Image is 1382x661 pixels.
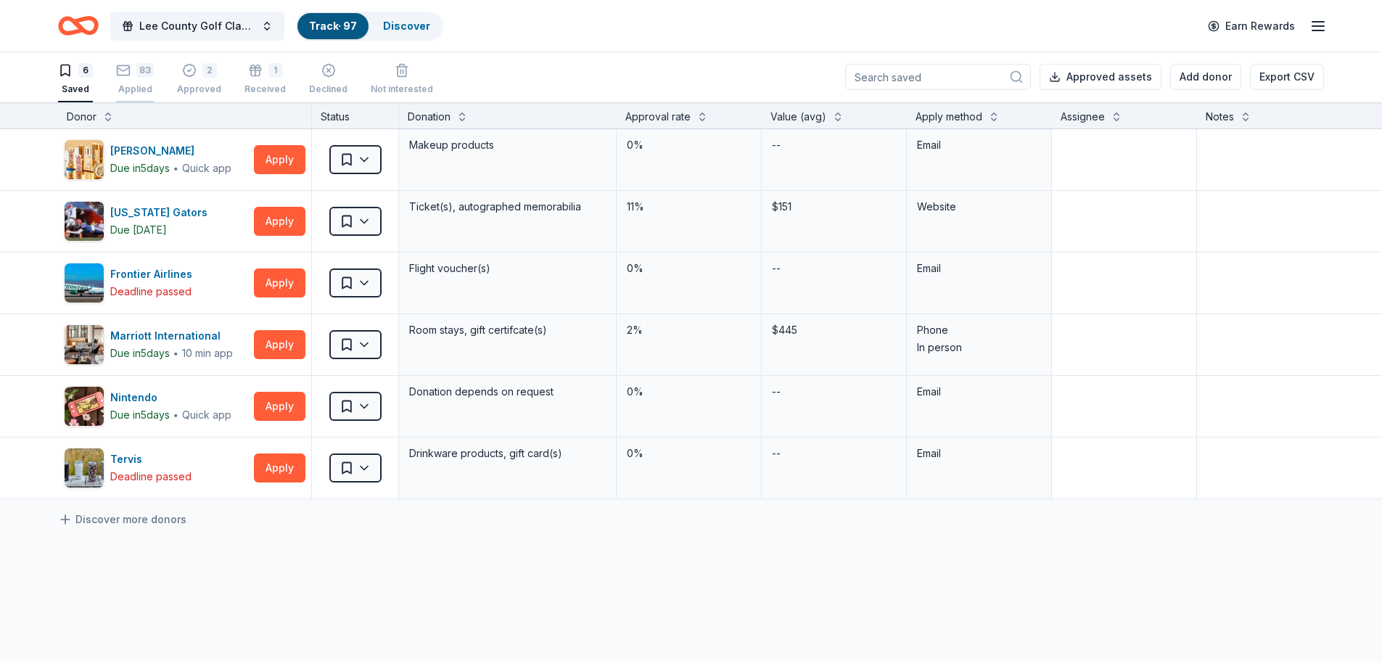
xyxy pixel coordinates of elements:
[110,221,167,239] div: Due [DATE]
[67,108,96,126] div: Donor
[770,320,897,340] div: $445
[917,445,1041,462] div: Email
[177,83,221,95] div: Approved
[408,258,607,279] div: Flight voucher(s)
[371,57,433,102] button: Not interested
[309,57,347,102] button: Declined
[770,382,782,402] div: --
[1250,64,1324,90] button: Export CSV
[65,387,104,426] img: Image for Nintendo
[182,346,233,361] div: 10 min app
[845,64,1031,90] input: Search saved
[1170,64,1241,90] button: Add donor
[173,162,179,174] span: ∙
[917,260,1041,277] div: Email
[173,347,179,359] span: ∙
[770,258,782,279] div: --
[1199,13,1304,39] a: Earn Rewards
[916,108,982,126] div: Apply method
[136,63,154,78] div: 83
[173,408,179,421] span: ∙
[182,161,231,176] div: Quick app
[254,268,305,297] button: Apply
[65,140,104,179] img: Image for Elizabeth Arden
[58,57,93,102] button: 6Saved
[625,320,752,340] div: 2%
[244,57,286,102] button: 1Received
[116,83,154,95] div: Applied
[64,324,248,365] button: Image for Marriott InternationalMarriott InternationalDue in5days∙10 min app
[110,468,192,485] div: Deadline passed
[296,12,443,41] button: Track· 97Discover
[770,135,782,155] div: --
[625,382,752,402] div: 0%
[110,142,231,160] div: [PERSON_NAME]
[770,197,897,217] div: $151
[254,330,305,359] button: Apply
[770,108,826,126] div: Value (avg)
[116,57,154,102] button: 83Applied
[64,386,248,427] button: Image for NintendoNintendoDue in5days∙Quick app
[110,451,192,468] div: Tervis
[110,12,284,41] button: Lee County Golf Classic
[408,320,607,340] div: Room stays, gift certifcate(s)
[65,448,104,488] img: Image for Tervis
[371,83,433,95] div: Not interested
[110,266,198,283] div: Frontier Airlines
[177,57,221,102] button: 2Approved
[408,382,607,402] div: Donation depends on request
[408,108,451,126] div: Donation
[917,136,1041,154] div: Email
[309,20,357,32] a: Track· 97
[408,135,607,155] div: Makeup products
[244,83,286,95] div: Received
[254,392,305,421] button: Apply
[917,198,1041,215] div: Website
[625,197,752,217] div: 11%
[110,160,170,177] div: Due in 5 days
[770,443,782,464] div: --
[1206,108,1234,126] div: Notes
[58,83,93,95] div: Saved
[110,204,213,221] div: [US_STATE] Gators
[64,263,248,303] button: Image for Frontier AirlinesFrontier AirlinesDeadline passed
[625,258,752,279] div: 0%
[917,383,1041,401] div: Email
[1061,108,1105,126] div: Assignee
[312,102,399,128] div: Status
[65,325,104,364] img: Image for Marriott International
[65,263,104,303] img: Image for Frontier Airlines
[78,63,93,78] div: 6
[625,443,752,464] div: 0%
[110,389,231,406] div: Nintendo
[383,20,430,32] a: Discover
[625,135,752,155] div: 0%
[254,453,305,483] button: Apply
[408,197,607,217] div: Ticket(s), autographed memorabilia
[58,9,99,43] a: Home
[64,448,248,488] button: Image for TervisTervisDeadline passed
[309,83,347,95] div: Declined
[139,17,255,35] span: Lee County Golf Classic
[64,201,248,242] button: Image for Florida Gators[US_STATE] GatorsDue [DATE]
[917,321,1041,339] div: Phone
[110,406,170,424] div: Due in 5 days
[110,283,192,300] div: Deadline passed
[110,327,233,345] div: Marriott International
[254,207,305,236] button: Apply
[65,202,104,241] img: Image for Florida Gators
[268,63,283,78] div: 1
[64,139,248,180] button: Image for Elizabeth Arden[PERSON_NAME]Due in5days∙Quick app
[625,108,691,126] div: Approval rate
[1040,64,1161,90] button: Approved assets
[408,443,607,464] div: Drinkware products, gift card(s)
[182,408,231,422] div: Quick app
[58,511,186,528] a: Discover more donors
[917,339,1041,356] div: In person
[202,63,217,78] div: 2
[110,345,170,362] div: Due in 5 days
[254,145,305,174] button: Apply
